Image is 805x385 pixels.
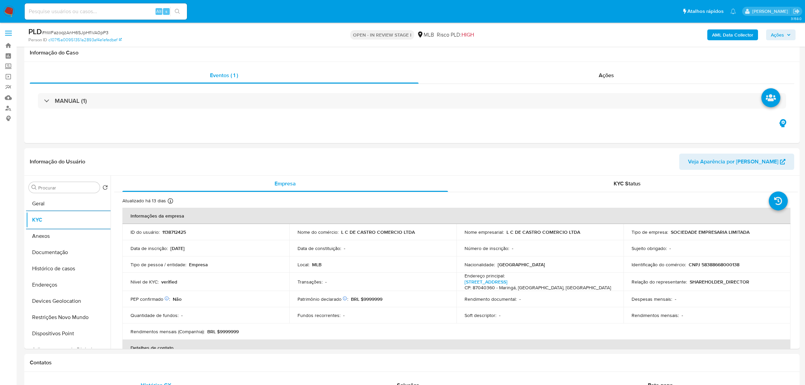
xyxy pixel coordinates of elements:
th: Informações da empresa [122,208,790,224]
p: PEP confirmado : [131,296,170,302]
div: MLB [417,31,434,39]
p: BRL $9999999 [207,329,239,335]
p: Fundos recorrentes : [298,312,340,318]
p: - [181,312,183,318]
p: - [682,312,683,318]
p: Rendimento documental : [465,296,517,302]
button: Veja Aparência por [PERSON_NAME] [679,154,794,170]
a: Notificações [730,8,736,14]
b: Person ID [28,37,47,43]
b: AML Data Collector [712,29,753,40]
button: Devices Geolocation [26,293,111,309]
p: Número de inscrição : [465,245,509,251]
h3: MANUAL (1) [55,97,87,105]
button: AML Data Collector [707,29,758,40]
b: PLD [28,26,42,37]
p: [DATE] [170,245,185,251]
a: Sair [793,8,800,15]
span: Alt [156,8,162,15]
p: Patrimônio declarado : [298,296,348,302]
p: Quantidade de fundos : [131,312,179,318]
p: Endereço principal : [465,273,505,279]
p: Empresa [189,262,208,268]
h1: Contatos [30,359,794,366]
p: - [499,312,500,318]
p: - [344,245,345,251]
p: Identificação do comércio : [632,262,686,268]
span: Risco PLD: [437,31,474,39]
button: Ações [766,29,796,40]
p: SHAREHOLDER_DIRECTOR [690,279,749,285]
p: OPEN - IN REVIEW STAGE I [350,30,414,40]
p: L C DE CASTRO COMERCIO LTDA [341,229,415,235]
p: [GEOGRAPHIC_DATA] [498,262,545,268]
p: Rendimentos mensais : [632,312,679,318]
p: MLB [312,262,322,268]
p: Local : [298,262,309,268]
h1: Informação do Caso [30,49,794,56]
a: c107f5a00951351a2893af4e1efedbef [48,37,122,43]
h1: Informação do Usuário [30,158,85,165]
span: # hWFazoqzAnH6SJpHfiVA0pP3 [42,29,109,36]
p: Tipo de pessoa / entidade : [131,262,186,268]
button: Documentação [26,244,111,261]
p: - [512,245,513,251]
h4: CP: 87040360 - Maringá, [GEOGRAPHIC_DATA], [GEOGRAPHIC_DATA] [465,285,611,291]
button: Anexos [26,228,111,244]
button: KYC [26,212,111,228]
p: Despesas mensais : [632,296,672,302]
span: s [165,8,167,15]
p: verified [161,279,177,285]
span: Eventos ( 1 ) [210,71,238,79]
button: Histórico de casos [26,261,111,277]
p: jhonata.costa@mercadolivre.com [752,8,790,15]
p: Data de inscrição : [131,245,168,251]
button: Retornar ao pedido padrão [102,185,108,192]
p: Nome empresarial : [465,229,504,235]
p: Data de constituição : [298,245,341,251]
p: Atualizado há 13 dias [122,198,166,204]
div: MANUAL (1) [38,93,786,109]
p: - [675,296,676,302]
span: Atalhos rápidos [687,8,724,15]
button: search-icon [170,7,184,16]
input: Pesquise usuários ou casos... [25,7,187,16]
button: Endereços [26,277,111,293]
p: CNPJ 58388668000138 [689,262,739,268]
p: - [343,312,345,318]
p: Tipo de empresa : [632,229,668,235]
p: Soft descriptor : [465,312,496,318]
button: Geral [26,196,111,212]
span: KYC Status [614,180,641,187]
p: Rendimentos mensais (Companhia) : [131,329,205,335]
p: SOCIEDADE EMPRESARIA LIMITADA [671,229,750,235]
input: Procurar [38,185,97,191]
p: 1138712425 [162,229,186,235]
p: - [669,245,671,251]
p: - [519,296,521,302]
button: Adiantamentos de Dinheiro [26,342,111,358]
p: ID do usuário : [131,229,160,235]
p: Nível de KYC : [131,279,159,285]
p: - [325,279,327,285]
button: Procurar [31,185,37,190]
span: Empresa [275,180,296,187]
th: Detalhes de contato [122,340,790,356]
span: Ações [771,29,784,40]
p: Nacionalidade : [465,262,495,268]
button: Dispositivos Point [26,325,111,342]
a: [STREET_ADDRESS] [465,278,507,285]
p: Transações : [298,279,323,285]
span: Veja Aparência por [PERSON_NAME] [688,154,778,170]
span: Ações [599,71,614,79]
p: Relação do representante : [632,279,687,285]
p: BRL $9999999 [351,296,382,302]
span: HIGH [461,31,474,39]
p: L C DE CASTRO COMERCIO LTDA [506,229,580,235]
button: Restrições Novo Mundo [26,309,111,325]
p: Não [173,296,182,302]
p: Nome do comércio : [298,229,338,235]
p: Sujeito obrigado : [632,245,667,251]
